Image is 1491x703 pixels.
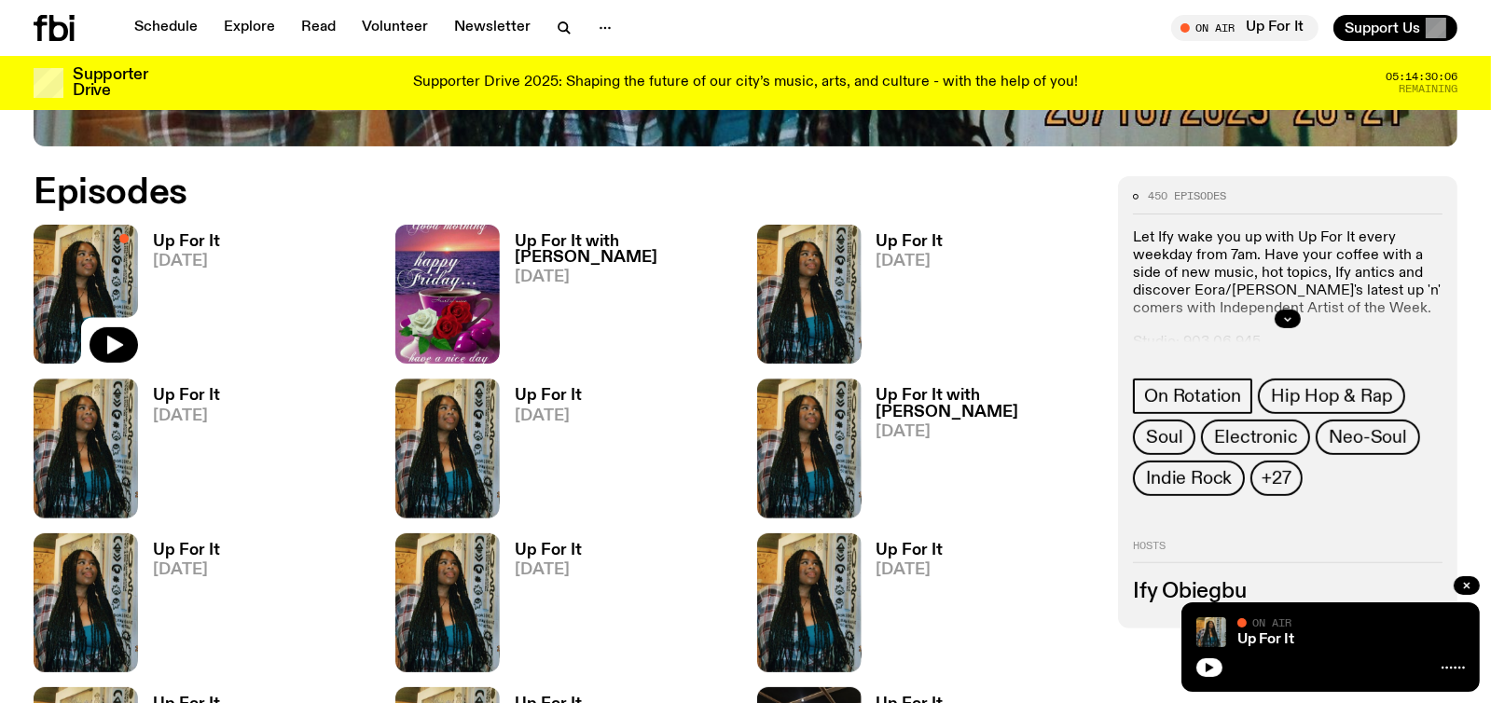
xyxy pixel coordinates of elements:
a: Volunteer [351,15,439,41]
a: On Rotation [1133,379,1252,414]
a: Newsletter [443,15,542,41]
h3: Up For It [153,234,220,250]
h3: Up For It with [PERSON_NAME] [877,388,1097,420]
span: Hip Hop & Rap [1271,386,1392,407]
span: Neo-Soul [1329,427,1406,448]
p: Let Ify wake you up with Up For It every weekday from 7am. Have your coffee with a side of new mu... [1133,229,1443,319]
span: Support Us [1345,20,1420,36]
a: Hip Hop & Rap [1258,379,1405,414]
a: Read [290,15,347,41]
a: Up For It[DATE] [138,543,220,672]
img: Ify - a Brown Skin girl with black braided twists, looking up to the side with her tongue stickin... [757,379,862,517]
span: [DATE] [877,562,944,578]
a: Up For It[DATE] [138,234,220,364]
h2: Episodes [34,176,975,210]
span: 05:14:30:06 [1386,72,1457,82]
a: Up For It [1237,632,1294,647]
a: Up For It[DATE] [138,388,220,517]
button: +27 [1250,461,1302,496]
a: Schedule [123,15,209,41]
span: [DATE] [153,254,220,269]
h3: Ify Obiegbu [1133,582,1443,602]
button: On AirUp For It [1171,15,1318,41]
a: Up For It with [PERSON_NAME][DATE] [862,388,1097,517]
span: Electronic [1214,427,1297,448]
a: Up For It[DATE] [500,388,582,517]
img: Ify - a Brown Skin girl with black braided twists, looking up to the side with her tongue stickin... [395,379,500,517]
p: Supporter Drive 2025: Shaping the future of our city’s music, arts, and culture - with the help o... [413,75,1078,91]
span: Indie Rock [1146,468,1232,489]
h3: Up For It [515,388,582,404]
img: Ify - a Brown Skin girl with black braided twists, looking up to the side with her tongue stickin... [1196,617,1226,647]
a: Up For It[DATE] [862,543,944,672]
h2: Hosts [1133,541,1443,563]
span: [DATE] [877,254,944,269]
span: [DATE] [153,562,220,578]
h3: Up For It [877,543,944,558]
a: Electronic [1201,420,1310,455]
img: Ify - a Brown Skin girl with black braided twists, looking up to the side with her tongue stickin... [757,225,862,364]
h3: Up For It [153,543,220,558]
span: [DATE] [515,562,582,578]
h3: Up For It [877,234,944,250]
span: On Rotation [1144,386,1241,407]
span: +27 [1262,468,1291,489]
span: [DATE] [515,269,735,285]
span: [DATE] [877,424,1097,440]
img: Ify - a Brown Skin girl with black braided twists, looking up to the side with her tongue stickin... [395,533,500,672]
span: On Air [1252,616,1291,628]
a: Up For It with [PERSON_NAME][DATE] [500,234,735,364]
h3: Up For It with [PERSON_NAME] [515,234,735,266]
a: Neo-Soul [1316,420,1419,455]
button: Support Us [1333,15,1457,41]
h3: Up For It [153,388,220,404]
img: Ify - a Brown Skin girl with black braided twists, looking up to the side with her tongue stickin... [34,533,138,672]
h3: Supporter Drive [73,67,147,99]
a: Up For It[DATE] [862,234,944,364]
a: Up For It[DATE] [500,543,582,672]
img: Ify - a Brown Skin girl with black braided twists, looking up to the side with her tongue stickin... [757,533,862,672]
a: Soul [1133,420,1195,455]
a: Explore [213,15,286,41]
img: Ify - a Brown Skin girl with black braided twists, looking up to the side with her tongue stickin... [34,379,138,517]
span: Soul [1146,427,1182,448]
span: Remaining [1399,84,1457,94]
a: Indie Rock [1133,461,1245,496]
span: [DATE] [153,408,220,424]
span: [DATE] [515,408,582,424]
span: 450 episodes [1148,191,1226,201]
h3: Up For It [515,543,582,558]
